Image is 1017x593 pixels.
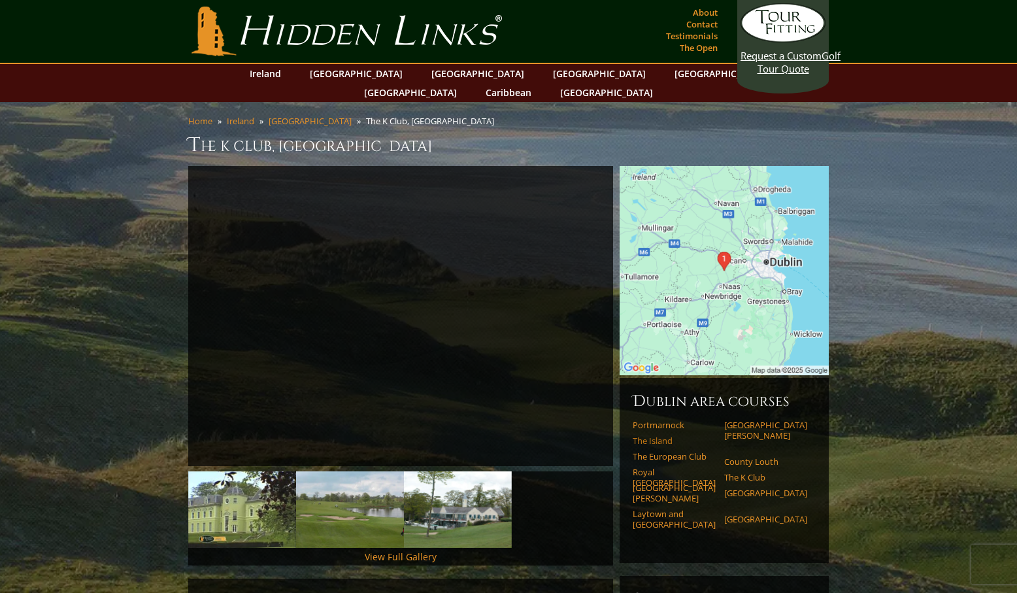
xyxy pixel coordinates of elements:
[690,3,721,22] a: About
[366,115,499,127] li: The K Club, [GEOGRAPHIC_DATA]
[479,83,538,102] a: Caribbean
[243,64,288,83] a: Ireland
[724,456,807,467] a: County Louth
[303,64,409,83] a: [GEOGRAPHIC_DATA]
[724,472,807,483] a: The K Club
[358,83,463,102] a: [GEOGRAPHIC_DATA]
[188,132,829,158] h1: The K Club, [GEOGRAPHIC_DATA]
[724,514,807,524] a: [GEOGRAPHIC_DATA]
[269,115,352,127] a: [GEOGRAPHIC_DATA]
[633,467,716,488] a: Royal [GEOGRAPHIC_DATA]
[425,64,531,83] a: [GEOGRAPHIC_DATA]
[741,49,822,62] span: Request a Custom
[724,420,807,441] a: [GEOGRAPHIC_DATA][PERSON_NAME]
[633,509,716,530] a: Laytown and [GEOGRAPHIC_DATA]
[663,27,721,45] a: Testimonials
[546,64,652,83] a: [GEOGRAPHIC_DATA]
[633,451,716,462] a: The European Club
[227,115,254,127] a: Ireland
[633,391,816,412] h6: Dublin Area Courses
[633,420,716,430] a: Portmarnock
[724,488,807,498] a: [GEOGRAPHIC_DATA]
[741,3,825,75] a: Request a CustomGolf Tour Quote
[668,64,774,83] a: [GEOGRAPHIC_DATA]
[188,115,212,127] a: Home
[365,551,437,563] a: View Full Gallery
[633,435,716,446] a: The Island
[633,483,716,504] a: [GEOGRAPHIC_DATA][PERSON_NAME]
[676,39,721,57] a: The Open
[554,83,659,102] a: [GEOGRAPHIC_DATA]
[683,15,721,33] a: Contact
[620,166,829,375] img: Google Map of The K Club, Kildare, Ireland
